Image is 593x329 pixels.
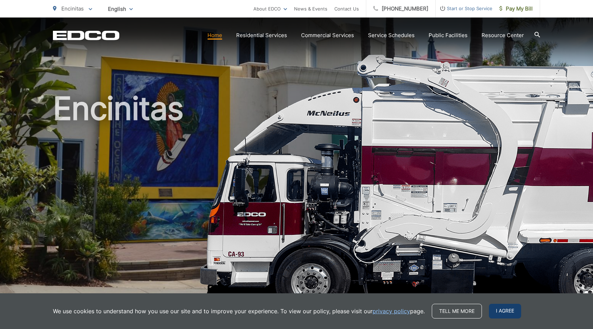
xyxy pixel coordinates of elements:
a: Contact Us [334,5,359,13]
span: Pay My Bill [499,5,533,13]
a: privacy policy [373,307,410,315]
p: We use cookies to understand how you use our site and to improve your experience. To view our pol... [53,307,425,315]
a: Resource Center [482,31,524,40]
a: EDCD logo. Return to the homepage. [53,30,120,40]
span: I agree [489,304,521,318]
a: Service Schedules [368,31,415,40]
a: Home [207,31,222,40]
h1: Encinitas [53,91,540,313]
a: Commercial Services [301,31,354,40]
span: Encinitas [61,5,84,12]
a: Tell me more [432,304,482,318]
span: English [103,3,138,15]
a: About EDCO [253,5,287,13]
a: Residential Services [236,31,287,40]
a: Public Facilities [429,31,468,40]
a: News & Events [294,5,327,13]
